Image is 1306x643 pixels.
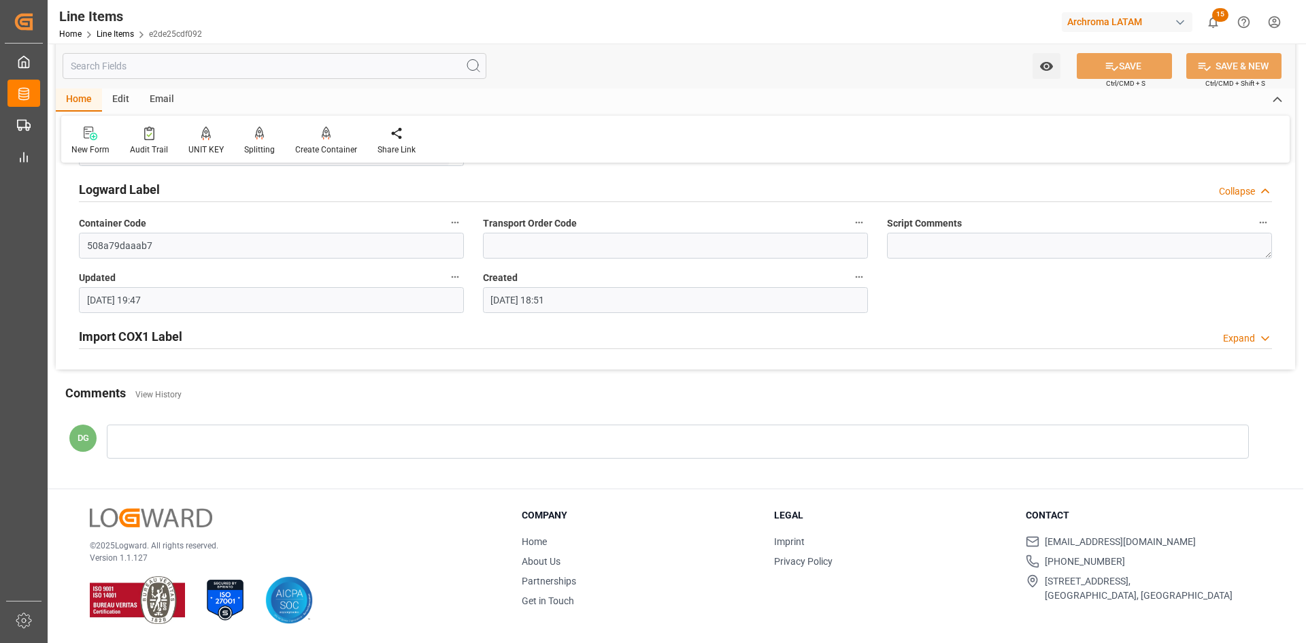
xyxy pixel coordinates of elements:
button: Updated [446,268,464,286]
span: Ctrl/CMD + Shift + S [1205,78,1265,88]
a: About Us [522,556,560,567]
img: ISO 9001 & ISO 14001 Certification [90,576,185,624]
a: Get in Touch [522,595,574,606]
h3: Contact [1026,508,1261,523]
a: Home [522,536,547,547]
div: UNIT KEY [188,144,224,156]
button: Container Code [446,214,464,231]
input: DD.MM.YYYY HH:MM [79,287,464,313]
a: Privacy Policy [774,556,833,567]
div: Email [139,88,184,112]
button: SAVE & NEW [1186,53,1282,79]
button: Script Comments [1254,214,1272,231]
input: Search Fields [63,53,486,79]
button: Created [850,268,868,286]
div: Collapse [1219,184,1255,199]
a: Partnerships [522,576,576,587]
span: [STREET_ADDRESS], [GEOGRAPHIC_DATA], [GEOGRAPHIC_DATA] [1045,574,1233,603]
h3: Legal [774,508,1009,523]
button: Transport Order Code [850,214,868,231]
span: Ctrl/CMD + S [1106,78,1145,88]
a: View History [135,390,182,399]
span: [EMAIL_ADDRESS][DOMAIN_NAME] [1045,535,1196,549]
div: Share Link [378,144,416,156]
h3: Company [522,508,757,523]
span: Container Code [79,216,146,231]
p: © 2025 Logward. All rights reserved. [90,540,488,552]
img: AICPA SOC [265,576,313,624]
img: ISO 27001 Certification [201,576,249,624]
span: Script Comments [887,216,962,231]
button: open menu [1033,53,1060,79]
p: Version 1.1.127 [90,552,488,564]
h2: Comments [65,384,126,402]
div: New Form [71,144,110,156]
a: Home [59,29,82,39]
span: DG [78,433,89,443]
h2: Logward Label [79,180,160,199]
h2: Import COX1 Label [79,327,182,346]
input: DD.MM.YYYY HH:MM [483,287,868,313]
span: Created [483,271,518,285]
div: Splitting [244,144,275,156]
button: Help Center [1228,7,1259,37]
span: Updated [79,271,116,285]
div: Line Items [59,6,202,27]
a: Imprint [774,536,805,547]
button: Archroma LATAM [1062,9,1198,35]
span: 15 [1212,8,1228,22]
div: Edit [102,88,139,112]
img: Logward Logo [90,508,212,528]
button: SAVE [1077,53,1172,79]
button: show 15 new notifications [1198,7,1228,37]
div: Archroma LATAM [1062,12,1192,32]
div: Audit Trail [130,144,168,156]
a: Line Items [97,29,134,39]
span: Transport Order Code [483,216,577,231]
div: Home [56,88,102,112]
span: [PHONE_NUMBER] [1045,555,1125,569]
div: Create Container [295,144,357,156]
div: Expand [1223,331,1255,346]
